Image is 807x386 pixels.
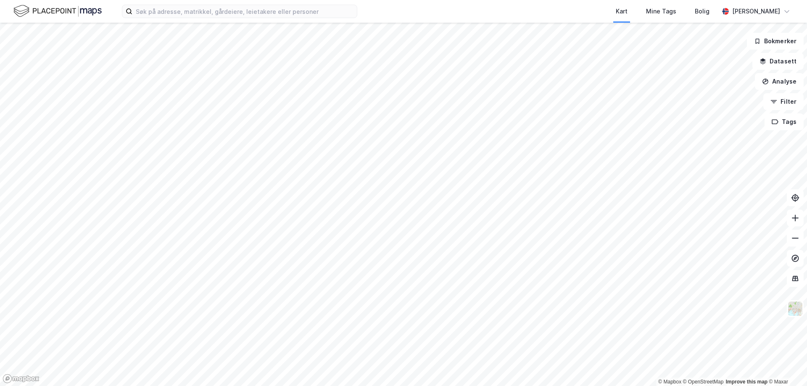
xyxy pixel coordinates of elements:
[658,379,681,385] a: Mapbox
[763,93,804,110] button: Filter
[683,379,724,385] a: OpenStreetMap
[747,33,804,50] button: Bokmerker
[616,6,628,16] div: Kart
[726,379,767,385] a: Improve this map
[13,4,102,18] img: logo.f888ab2527a4732fd821a326f86c7f29.svg
[695,6,709,16] div: Bolig
[765,346,807,386] iframe: Chat Widget
[3,374,40,383] a: Mapbox homepage
[765,113,804,130] button: Tags
[646,6,676,16] div: Mine Tags
[732,6,780,16] div: [PERSON_NAME]
[787,301,803,317] img: Z
[755,73,804,90] button: Analyse
[132,5,357,18] input: Søk på adresse, matrikkel, gårdeiere, leietakere eller personer
[752,53,804,70] button: Datasett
